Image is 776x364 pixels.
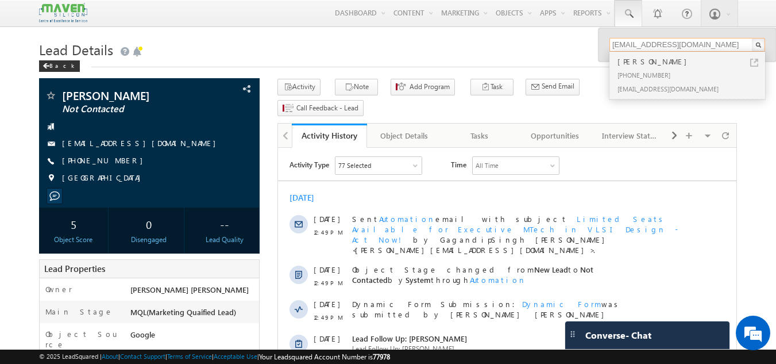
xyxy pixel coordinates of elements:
div: Opportunities [527,129,582,143]
div: 5 [42,213,106,235]
span: System [128,127,153,137]
button: Task [470,79,514,95]
button: Add Program [391,79,455,95]
span: Due on: [74,208,147,219]
span: [DATE] [36,151,61,162]
span: [DATE] 12:49 PM [203,209,252,217]
div: Interview Status [602,129,658,143]
span: [DATE] [36,324,61,335]
div: MQL(Marketing Quaified Lead) [128,306,260,323]
span: +5 [430,244,441,258]
img: Custom Logo [39,3,87,23]
a: Interview Status [593,124,668,148]
span: 12:49 PM [36,199,70,209]
span: [GEOGRAPHIC_DATA] [62,173,146,184]
span: New Lead [256,117,290,127]
span: Sent email with subject [74,66,289,76]
div: 77 Selected [60,13,93,23]
span: [PERSON_NAME] [PERSON_NAME] [118,219,224,228]
span: Automation [101,66,157,76]
a: Back [39,60,86,70]
span: Call Feedback - Lead [296,103,358,113]
button: Note [335,79,378,95]
span: Your Leadsquared Account Number is [259,352,390,361]
span: Completed on: [159,208,252,219]
span: [PHONE_NUMBER] [62,155,149,167]
a: Tasks [442,124,518,148]
span: Add Program [410,82,450,92]
div: Tasks [451,129,507,143]
span: 12:47 PM [36,338,70,348]
span: Dynamic Form [244,324,323,334]
span: [DATE] [36,117,61,127]
span: Lead Follow Up: [PERSON_NAME] [74,186,410,196]
div: [DATE] [11,45,49,55]
button: Send Email [526,79,580,95]
a: [EMAIL_ADDRESS][DOMAIN_NAME] [62,138,222,148]
div: by GagandipSingh [PERSON_NAME]<[PERSON_NAME][EMAIL_ADDRESS][DOMAIN_NAME]>. [74,274,410,314]
img: carter-drag [568,329,577,339]
div: [EMAIL_ADDRESS][DOMAIN_NAME] [615,82,769,95]
div: Google [128,329,260,345]
a: Activity History [292,124,367,148]
span: Dynamic Form Submission: was submitted by [PERSON_NAME] [PERSON_NAME] [74,324,410,345]
a: Contact Support [120,352,165,360]
div: Lead Quality [192,235,256,245]
span: [DATE] [36,186,61,196]
button: Activity [277,79,321,95]
span: [PERSON_NAME] [PERSON_NAME] [130,285,249,294]
span: Not Contacted [74,117,315,137]
span: Converse - Chat [585,330,651,340]
span: 12:48 PM [36,287,70,297]
span: [DATE] [36,274,61,284]
div: [PERSON_NAME] [615,55,769,68]
em: Start Chat [156,282,209,298]
div: 0 [117,213,181,235]
label: Owner [45,284,72,294]
a: About [102,352,118,360]
span: Had a Phone Conversation [74,239,241,249]
span: Not Contacted [62,104,198,115]
span: Automation [101,274,157,283]
span: [PERSON_NAME] [62,90,198,101]
span: Limited Seats Available for Executive MTech in VLSI Design - Act Now! [74,66,400,97]
span: [PERSON_NAME] [PERSON_NAME] [103,252,210,260]
label: Object Source [45,329,119,350]
span: [DATE] 12:49 PM [98,209,147,217]
span: Dynamic Form Submission: was submitted by [PERSON_NAME] [PERSON_NAME] [74,151,410,172]
div: -- [192,213,256,235]
div: Disengaged [117,235,181,245]
span: 12:49 PM [36,252,70,263]
div: Back [39,60,80,72]
span: dnp [250,239,270,249]
div: Minimize live chat window [188,6,216,33]
span: Object Stage changed from to by through [74,117,315,137]
span: Automation [192,127,248,137]
span: Completed By: [74,219,224,229]
span: Lead Follow Up: [PERSON_NAME] [74,196,410,206]
span: [PERSON_NAME] [PERSON_NAME] [285,209,392,217]
span: 12:49 PM [36,79,70,90]
span: Dynamic Form [244,151,323,161]
span: © 2025 LeadSquared | | | | | [39,351,390,362]
span: [DATE] [36,66,61,76]
span: Time [173,9,188,26]
span: Lead Details [39,40,113,59]
a: Acceptable Use [214,352,257,360]
div: Sales Activity,Program,Email Bounced,Email Link Clicked,Email Marked Spam & 72 more.. [57,9,144,26]
span: Send Email [542,81,574,91]
span: 12:49 PM [36,164,70,175]
span: [DATE] [36,239,61,250]
div: All Time [198,13,221,23]
span: [DATE] 12:49 PM [218,252,267,260]
div: Chat with us now [60,60,193,75]
div: Object Score [42,235,106,245]
button: Call Feedback - Lead [277,100,364,117]
textarea: Type your message and hit 'Enter' [15,106,210,273]
span: 77978 [373,352,390,361]
span: Lead Properties [44,263,105,274]
span: Added by on [74,251,410,262]
label: Main Stage [45,306,113,317]
div: by GagandipSingh [PERSON_NAME]<[PERSON_NAME][EMAIL_ADDRESS][DOMAIN_NAME]>. [74,66,410,106]
a: Object Details [367,124,442,148]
